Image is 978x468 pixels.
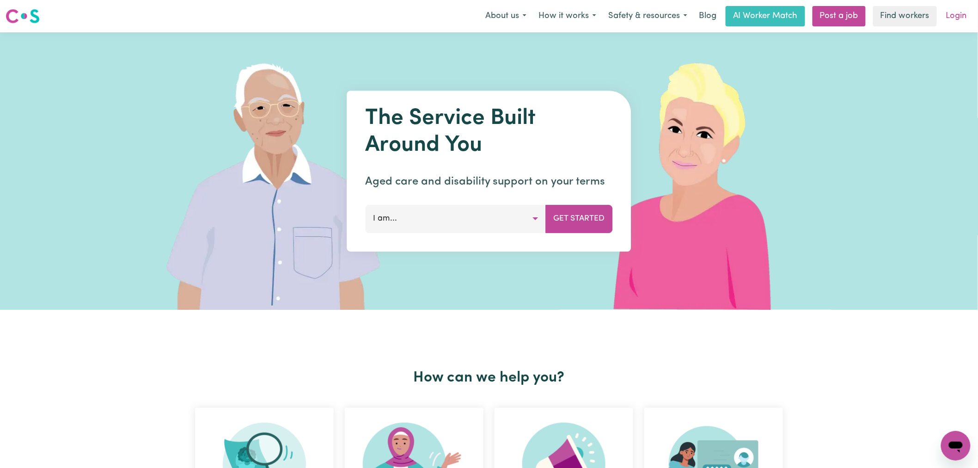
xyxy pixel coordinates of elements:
a: Find workers [873,6,937,26]
h1: The Service Built Around You [366,105,613,159]
a: Blog [693,6,722,26]
a: AI Worker Match [726,6,805,26]
img: Careseekers logo [6,8,40,25]
iframe: Button to launch messaging window [941,431,971,461]
button: Get Started [546,205,613,233]
a: Post a job [813,6,866,26]
button: I am... [366,205,546,233]
button: How it works [532,6,602,26]
button: About us [479,6,532,26]
a: Login [941,6,972,26]
p: Aged care and disability support on your terms [366,173,613,190]
h2: How can we help you? [189,369,789,387]
button: Safety & resources [602,6,693,26]
a: Careseekers logo [6,6,40,27]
